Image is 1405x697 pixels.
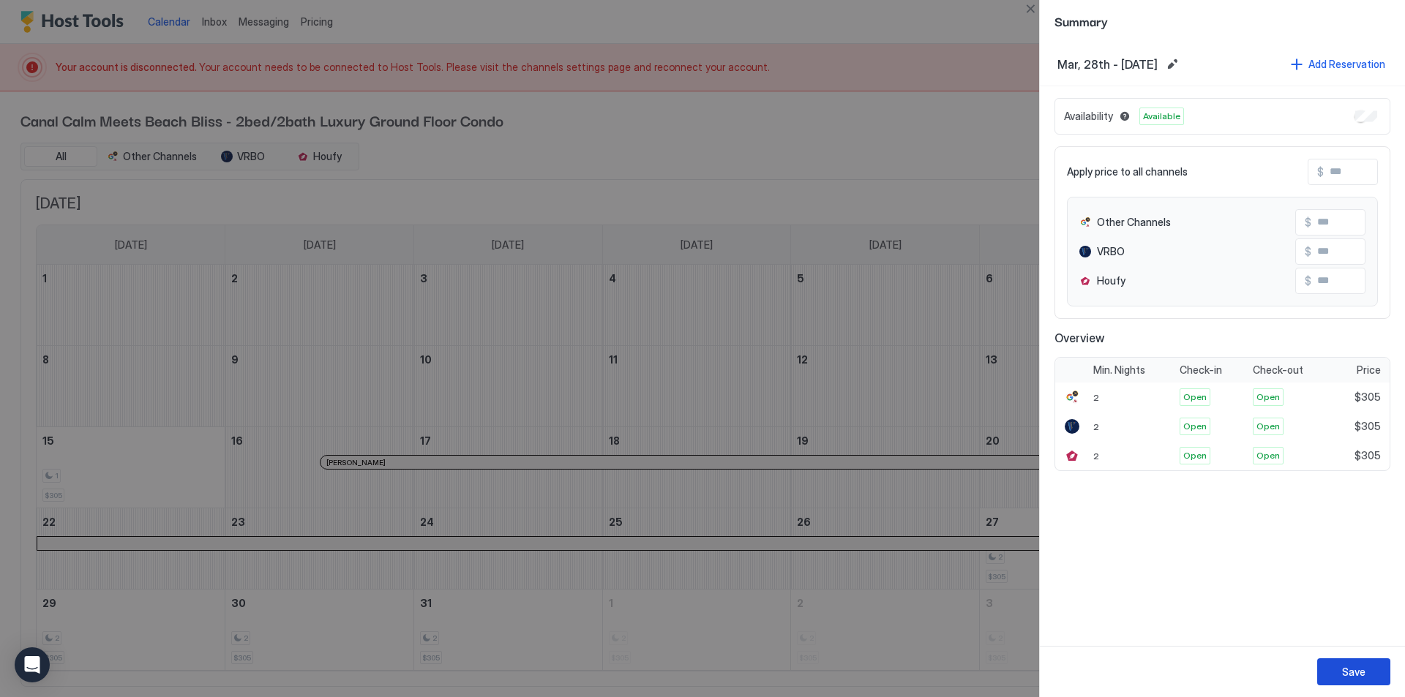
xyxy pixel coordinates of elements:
[1289,54,1387,74] button: Add Reservation
[1317,165,1324,178] span: $
[1256,391,1280,404] span: Open
[1097,274,1125,287] span: Houfy
[1093,363,1145,377] span: Min. Nights
[1342,664,1365,679] div: Save
[1183,391,1207,404] span: Open
[1067,165,1188,178] span: Apply price to all channels
[1317,658,1390,685] button: Save
[1355,391,1381,404] span: $305
[1357,363,1381,377] span: Price
[1180,363,1222,377] span: Check-in
[1305,245,1311,258] span: $
[15,647,50,682] div: Open Intercom Messenger
[1253,363,1303,377] span: Check-out
[1093,421,1099,432] span: 2
[1143,110,1180,123] span: Available
[1097,216,1171,229] span: Other Channels
[1256,449,1280,462] span: Open
[1164,56,1181,73] button: Edit date range
[1355,420,1381,433] span: $305
[1093,451,1099,461] span: 2
[1355,449,1381,462] span: $305
[1054,12,1390,30] span: Summary
[1305,216,1311,229] span: $
[1116,108,1134,125] button: Blocked dates override all pricing rules and remain unavailable until manually unblocked
[1183,420,1207,433] span: Open
[1097,245,1125,258] span: VRBO
[1308,56,1385,72] div: Add Reservation
[1305,274,1311,287] span: $
[1064,110,1113,123] span: Availability
[1256,420,1280,433] span: Open
[1057,57,1158,72] span: Mar, 28th - [DATE]
[1183,449,1207,462] span: Open
[1093,392,1099,403] span: 2
[1054,331,1390,345] span: Overview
